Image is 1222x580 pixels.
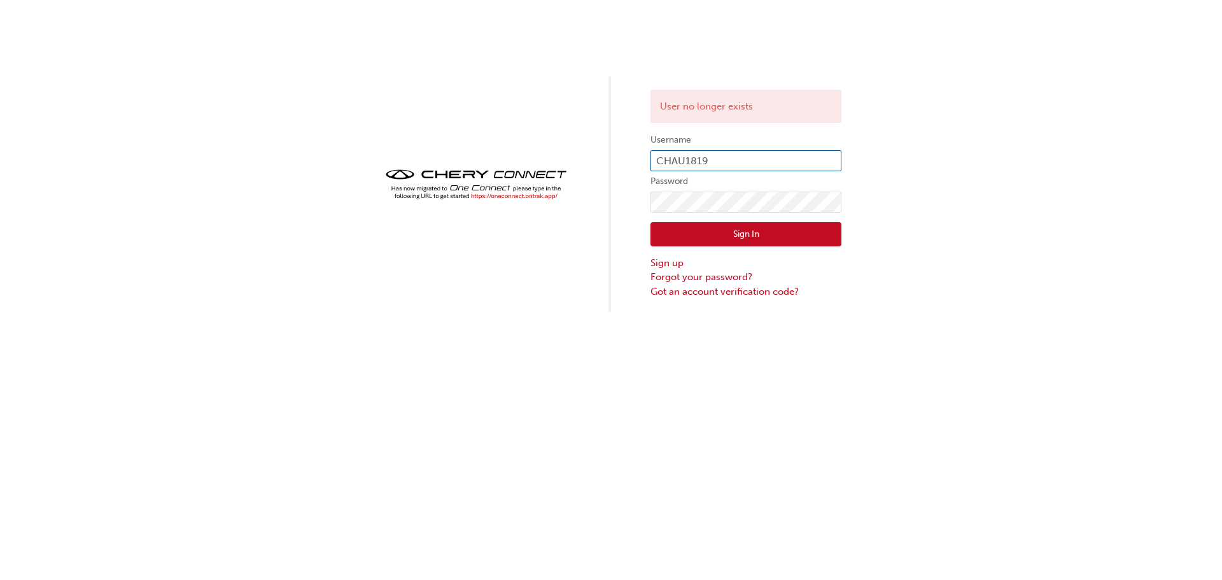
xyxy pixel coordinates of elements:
a: Sign up [650,256,841,271]
img: cheryconnect [381,166,572,203]
input: Username [650,150,841,172]
div: User no longer exists [650,90,841,124]
label: Username [650,132,841,148]
a: Got an account verification code? [650,285,841,299]
a: Forgot your password? [650,270,841,285]
button: Sign In [650,222,841,246]
label: Password [650,174,841,189]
